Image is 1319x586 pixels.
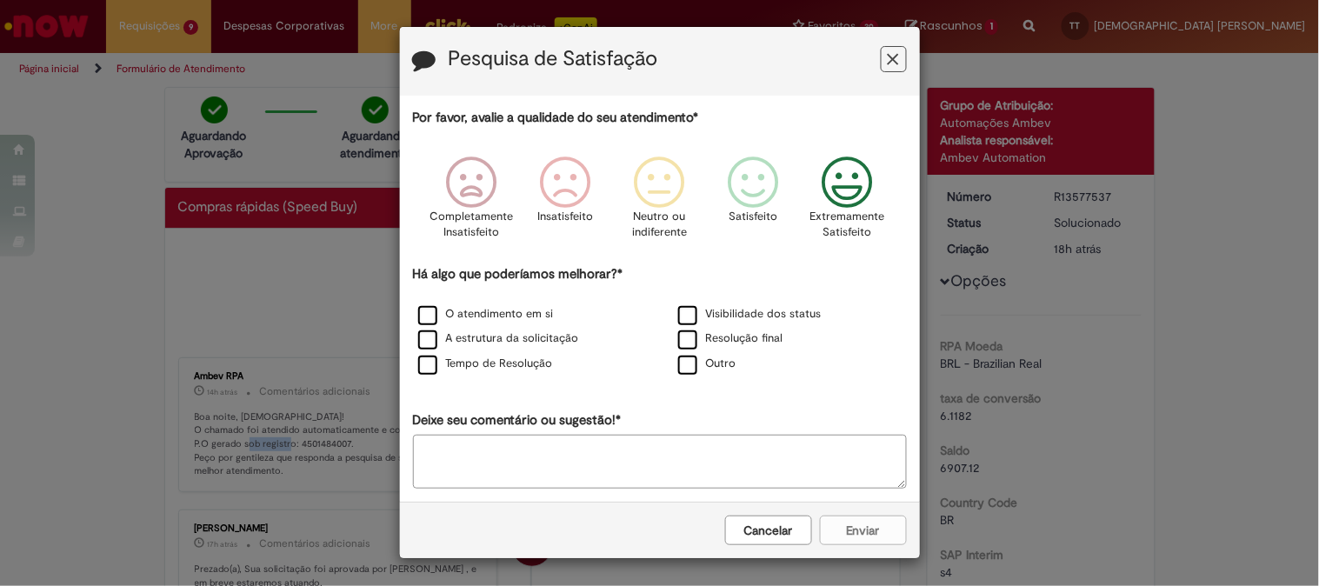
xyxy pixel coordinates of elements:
label: Resolução final [678,330,783,347]
div: Satisfeito [709,143,798,263]
label: O atendimento em si [418,306,554,323]
label: Pesquisa de Satisfação [449,48,658,70]
div: Completamente Insatisfeito [427,143,516,263]
p: Neutro ou indiferente [628,209,690,241]
label: Por favor, avalie a qualidade do seu atendimento* [413,109,699,127]
label: Visibilidade dos status [678,306,822,323]
label: A estrutura da solicitação [418,330,579,347]
label: Outro [678,356,736,372]
label: Deixe seu comentário ou sugestão!* [413,411,622,430]
div: Extremamente Satisfeito [803,143,892,263]
p: Insatisfeito [537,209,593,225]
p: Completamente Insatisfeito [430,209,513,241]
div: Neutro ou indiferente [615,143,703,263]
p: Satisfeito [729,209,778,225]
div: Há algo que poderíamos melhorar?* [413,265,907,377]
label: Tempo de Resolução [418,356,553,372]
p: Extremamente Satisfeito [810,209,885,241]
button: Cancelar [725,516,812,545]
div: Insatisfeito [521,143,610,263]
